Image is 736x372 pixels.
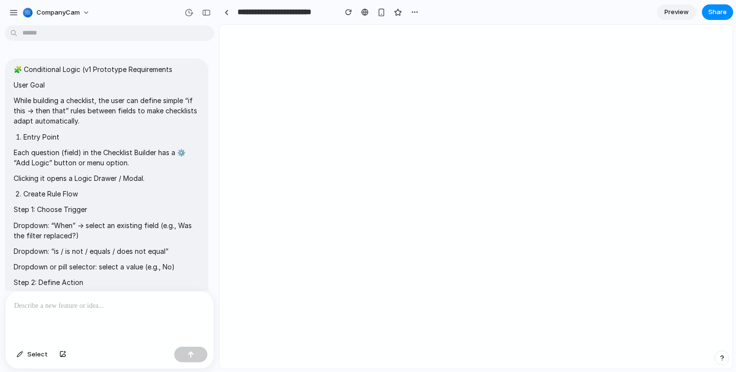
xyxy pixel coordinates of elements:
[14,262,200,272] p: Dropdown or pill selector: select a value (e.g., No)
[27,350,48,359] span: Select
[19,5,95,20] button: CompanyCam
[37,8,80,18] span: CompanyCam
[664,7,689,17] span: Preview
[23,132,200,142] li: Entry Point
[14,147,200,168] p: Each question (field) in the Checklist Builder has a ⚙️ “Add Logic” button or menu option.
[14,173,200,183] p: Clicking it opens a Logic Drawer / Modal.
[14,277,200,287] p: Step 2: Define Action
[14,95,200,126] p: While building a checklist, the user can define simple “if this → then that” rules between fields...
[708,7,727,17] span: Share
[23,189,200,199] li: Create Rule Flow
[14,204,200,214] p: Step 1: Choose Trigger
[14,220,200,241] p: Dropdown: “When” → select an existing field (e.g., Was the filter replaced?)
[14,246,200,256] p: Dropdown: “is / is not / equals / does not equal”
[12,347,53,362] button: Select
[14,64,200,74] p: 🧩 Conditional Logic (v1 Prototype Requirements
[657,4,696,20] a: Preview
[14,80,200,90] p: User Goal
[702,4,733,20] button: Share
